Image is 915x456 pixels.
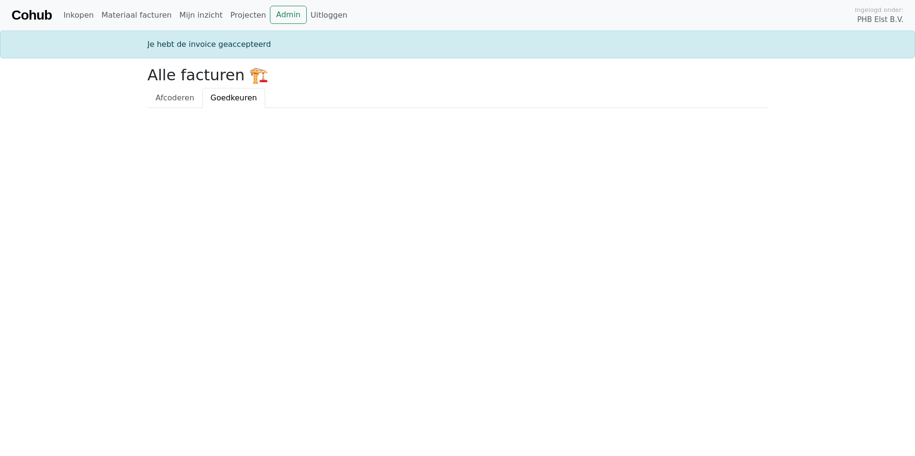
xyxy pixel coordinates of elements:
[11,4,52,27] a: Cohub
[98,6,176,25] a: Materiaal facturen
[176,6,227,25] a: Mijn inzicht
[226,6,270,25] a: Projecten
[270,6,307,24] a: Admin
[202,88,265,108] a: Goedkeuren
[857,14,904,25] span: PHB Elst B.V.
[147,88,202,108] a: Afcoderen
[211,93,257,102] span: Goedkeuren
[59,6,97,25] a: Inkopen
[142,39,773,50] div: Je hebt de invoice geaccepteerd
[147,66,768,84] h2: Alle facturen 🏗️
[855,5,904,14] span: Ingelogd onder:
[156,93,194,102] span: Afcoderen
[307,6,351,25] a: Uitloggen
